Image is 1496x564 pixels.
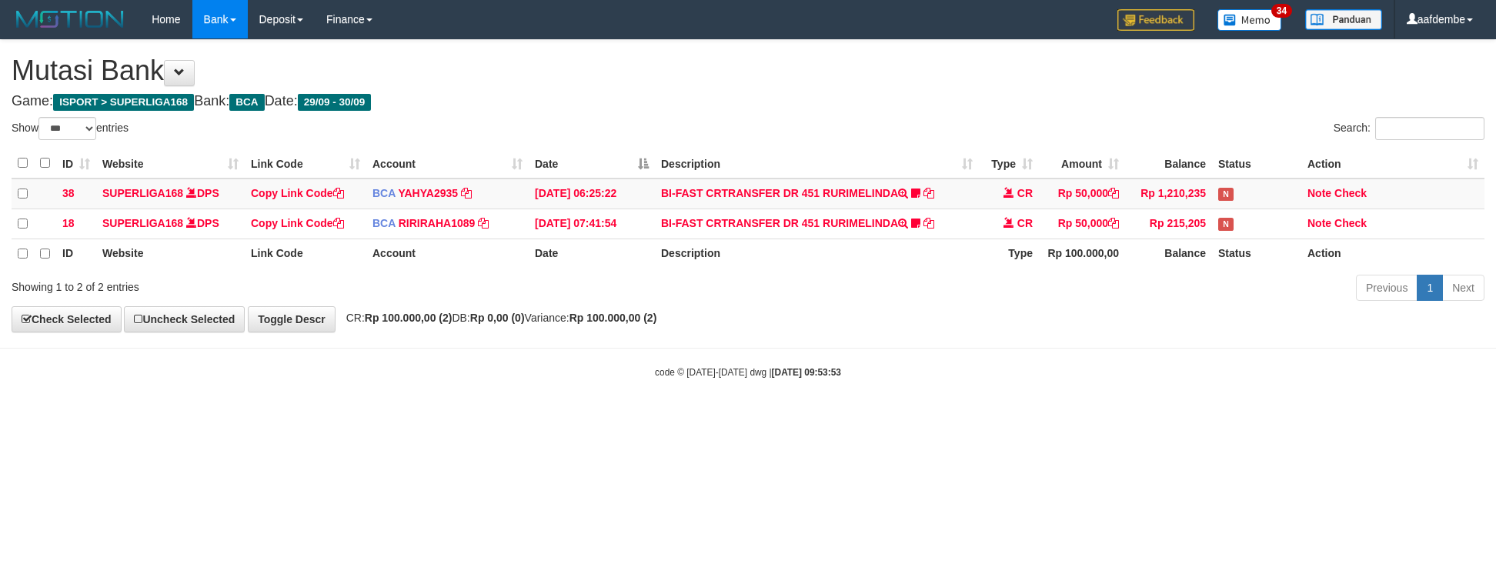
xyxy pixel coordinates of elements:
td: Rp 50,000 [1039,179,1125,209]
a: Note [1307,187,1331,199]
a: 1 [1417,275,1443,301]
select: Showentries [38,117,96,140]
th: Link Code [245,239,366,269]
th: Balance [1125,149,1212,179]
th: Description [655,239,979,269]
a: YAHYA2935 [398,187,458,199]
td: BI-FAST CRTRANSFER DR 451 RURIMELINDA [655,179,979,209]
img: panduan.png [1305,9,1382,30]
a: Copy Rp 50,000 to clipboard [1108,217,1119,229]
th: Type [979,239,1039,269]
a: Copy Link Code [251,187,344,199]
th: Link Code: activate to sort column ascending [245,149,366,179]
img: MOTION_logo.png [12,8,129,31]
th: ID [56,239,96,269]
th: Website [96,239,245,269]
span: CR [1017,187,1033,199]
img: Feedback.jpg [1117,9,1194,31]
span: BCA [372,187,396,199]
th: Type: activate to sort column ascending [979,149,1039,179]
a: Check [1334,217,1367,229]
th: ID: activate to sort column ascending [56,149,96,179]
a: Note [1307,217,1331,229]
strong: Rp 0,00 (0) [470,312,525,324]
a: Copy Link Code [251,217,344,229]
th: Status [1212,149,1301,179]
strong: Rp 100.000,00 (2) [569,312,657,324]
th: Date [529,239,655,269]
th: Account [366,239,529,269]
h1: Mutasi Bank [12,55,1484,86]
th: Website: activate to sort column ascending [96,149,245,179]
label: Show entries [12,117,129,140]
small: code © [DATE]-[DATE] dwg | [655,367,841,378]
a: Copy BI-FAST CRTRANSFER DR 451 RURIMELINDA to clipboard [923,217,934,229]
span: 29/09 - 30/09 [298,94,372,111]
strong: [DATE] 09:53:53 [772,367,841,378]
h4: Game: Bank: Date: [12,94,1484,109]
td: [DATE] 06:25:22 [529,179,655,209]
strong: Rp 100.000,00 (2) [365,312,452,324]
a: Check [1334,187,1367,199]
th: Balance [1125,239,1212,269]
label: Search: [1334,117,1484,140]
td: Rp 215,205 [1125,209,1212,239]
span: ISPORT > SUPERLIGA168 [53,94,194,111]
td: DPS [96,179,245,209]
a: SUPERLIGA168 [102,187,183,199]
th: Action: activate to sort column ascending [1301,149,1484,179]
td: DPS [96,209,245,239]
span: Has Note [1218,218,1234,231]
th: Account: activate to sort column ascending [366,149,529,179]
span: CR: DB: Variance: [339,312,657,324]
a: Uncheck Selected [124,306,245,332]
span: BCA [372,217,396,229]
th: Action [1301,239,1484,269]
th: Status [1212,239,1301,269]
a: Copy RIRIRAHA1089 to clipboard [478,217,489,229]
span: 18 [62,217,75,229]
span: Has Note [1218,188,1234,201]
a: Copy BI-FAST CRTRANSFER DR 451 RURIMELINDA to clipboard [923,187,934,199]
span: 34 [1271,4,1292,18]
input: Search: [1375,117,1484,140]
th: Description: activate to sort column ascending [655,149,979,179]
a: SUPERLIGA168 [102,217,183,229]
a: Copy Rp 50,000 to clipboard [1108,187,1119,199]
td: Rp 50,000 [1039,209,1125,239]
a: RIRIRAHA1089 [399,217,476,229]
div: Showing 1 to 2 of 2 entries [12,273,612,295]
span: 38 [62,187,75,199]
img: Button%20Memo.svg [1217,9,1282,31]
th: Rp 100.000,00 [1039,239,1125,269]
td: Rp 1,210,235 [1125,179,1212,209]
a: Toggle Descr [248,306,336,332]
span: BCA [229,94,264,111]
a: Previous [1356,275,1418,301]
a: Next [1442,275,1484,301]
th: Amount: activate to sort column ascending [1039,149,1125,179]
td: [DATE] 07:41:54 [529,209,655,239]
th: Date: activate to sort column descending [529,149,655,179]
span: CR [1017,217,1033,229]
td: BI-FAST CRTRANSFER DR 451 RURIMELINDA [655,209,979,239]
a: Copy YAHYA2935 to clipboard [461,187,472,199]
a: Check Selected [12,306,122,332]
